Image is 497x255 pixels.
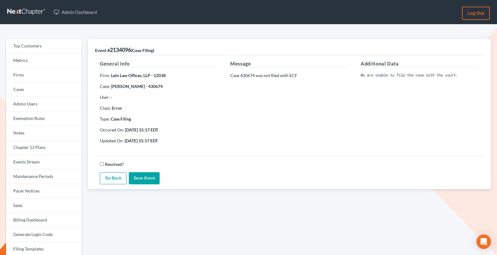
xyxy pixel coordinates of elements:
[6,169,82,184] a: Maintenance Periods
[51,7,100,18] a: Admin Dashboard
[100,60,218,68] h5: General Info
[462,7,490,20] a: Log out
[6,155,82,169] a: Events Stream
[100,105,111,111] span: Class:
[6,213,82,228] a: Billing Dashboard
[100,95,110,100] span: User:
[125,138,158,143] strong: [DATE] 15:17 EDT
[361,60,479,68] h5: Additional Data
[112,105,122,111] strong: Error
[6,228,82,242] a: Generate Login Code
[100,127,124,132] span: Occured On:
[129,172,160,184] input: Save Event
[95,48,110,53] span: Event #
[230,60,349,68] h5: Message
[6,53,82,68] a: Metrics
[6,39,82,53] a: Top Customers
[131,48,154,53] span: (Case Filing)
[95,46,154,53] div: 2134096
[125,127,158,132] strong: [DATE] 15:17 EDT
[6,184,82,199] a: Pacer Notices
[100,172,126,184] a: Go Back
[111,116,131,121] strong: Case Filing
[6,68,82,82] a: Firms
[230,73,349,79] p: Case 430674 was not filed with ECF
[6,199,82,213] a: Sales
[6,140,82,155] a: Chapter 13 Plans
[100,116,110,121] span: Type:
[6,97,82,111] a: Admin Users
[111,95,112,100] strong: -
[476,234,491,249] div: Open Intercom Messenger
[100,84,110,89] span: Case:
[6,82,82,97] a: Cases
[105,161,124,167] label: Resolved?
[100,73,110,78] span: Firm:
[361,73,479,78] pre: We are unable to file the case with the court.
[6,126,82,140] a: Notes
[100,138,124,143] span: Updated On:
[111,84,163,89] strong: [PERSON_NAME] - 430674
[6,111,82,126] a: Exemption Rules
[111,73,166,78] strong: Lein Law Offices, LLP - 12038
